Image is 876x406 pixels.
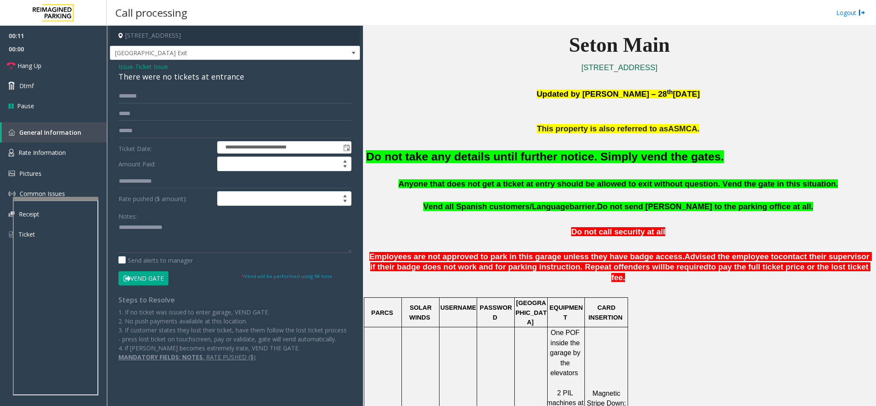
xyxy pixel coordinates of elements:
font: Do not take any details until further notice. Simply vend the gates. [366,150,724,163]
span: Ticket Issue [135,62,168,71]
p: 3. If customer states they lost their ticket, have them follow the lost ticket process - press lo... [118,326,351,344]
span: Increase value [339,192,351,199]
span: Do not send [PERSON_NAME] to the parking office at all. [597,202,813,211]
p: 2. No push payments available at this location. [118,317,351,326]
label: Send alerts to manager [118,256,193,265]
span: Issue [118,62,133,71]
span: Pictures [19,169,41,178]
small: Vend will be performed using 9# tone [242,273,332,279]
span: PASSWORD [480,304,512,320]
span: Advised the employee to [684,252,779,261]
u: , RATE PUSHED ($) [203,353,256,361]
h3: Call processing [111,2,192,23]
span: th [667,89,673,95]
span: Dtmf [19,81,34,90]
span: be required [665,262,708,271]
span: CARD INSERTION [588,304,622,320]
span: EQUIPMENT [549,304,583,320]
span: Employees are not approved to park in this garage unless they have badge access. [369,252,684,261]
p: 4. if [PERSON_NAME] becomes extremely irate, VEND THE GATE. [118,344,351,353]
span: Hang Up [18,61,41,70]
span: PARCS [371,309,393,316]
span: Do not call security at all [571,227,665,236]
span: to pay the full ticket price or the lost ticket fee. [611,262,870,282]
h4: Steps to Resolve [118,296,351,304]
a: General Information [2,122,107,142]
span: General Information [19,128,81,136]
img: 'icon' [9,149,14,157]
label: Rate pushed ($ amount): [116,191,215,206]
span: Decrease value [339,199,351,205]
span: One POF inside the garage by the elevators [550,329,582,376]
a: [STREET_ADDRESS] [581,63,658,72]
span: This property is also referred to as [537,124,668,133]
span: [GEOGRAPHIC_DATA] [516,299,547,326]
p: 1. If no ticket was issued to enter garage, VEND GATE. [118,308,351,317]
span: Pause [17,101,34,110]
img: 'icon' [9,190,15,197]
img: 'icon' [9,171,15,176]
label: Ticket Date: [116,141,215,154]
span: ASMCA. [668,124,700,133]
label: Notes: [118,209,137,221]
h4: [STREET_ADDRESS] [110,26,360,46]
a: Logout [836,8,865,17]
img: 'icon' [9,129,15,136]
img: 'icon' [9,231,14,238]
span: Toggle popup [342,142,351,154]
span: Updated by [PERSON_NAME] – 28 [537,89,667,98]
span: [DATE] [673,89,700,98]
div: There were no tickets at entrance [118,71,351,83]
u: MANDATORY FIELDS: NOTES [118,353,203,361]
img: 'icon' [9,211,15,217]
span: [GEOGRAPHIC_DATA] Exit [110,46,310,60]
button: Vend Gate [118,271,168,286]
span: Anyone that does not get a ticket at entry should be allowed to exit without question. Vend the g... [398,179,838,188]
span: Common Issues [20,190,65,198]
label: Amount Paid: [116,157,215,171]
span: - [133,62,168,71]
span: Increase value [339,157,351,164]
span: contact their supervisor if their badge does not work and for parking instruction. Repeat offende... [370,252,872,272]
img: logout [858,8,865,17]
span: SOLAR WINDS [409,304,433,320]
span: barrier. [569,202,597,211]
span: Rate Information [18,148,66,157]
span: Decrease value [339,164,351,171]
span: Vend all Spanish customers/Language [423,202,569,211]
span: Seton Main [569,33,670,56]
span: USERNAME [440,304,476,311]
